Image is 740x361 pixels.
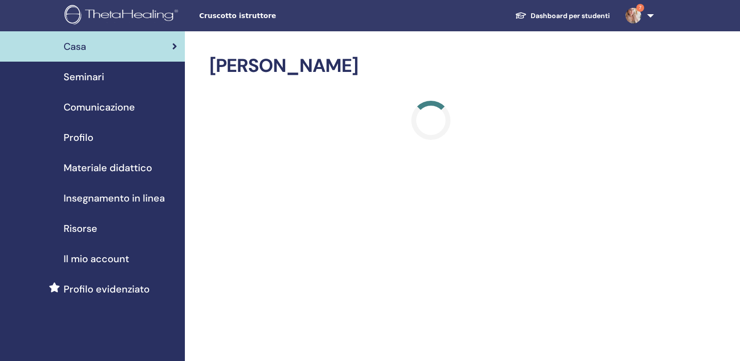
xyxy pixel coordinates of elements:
[199,11,346,21] span: Cruscotto istruttore
[64,100,135,114] span: Comunicazione
[65,5,181,27] img: logo.png
[64,282,150,296] span: Profilo evidenziato
[515,11,527,20] img: graduation-cap-white.svg
[64,160,152,175] span: Materiale didattico
[64,191,165,205] span: Insegnamento in linea
[626,8,641,23] img: default.png
[209,55,652,77] h2: [PERSON_NAME]
[64,130,93,145] span: Profilo
[64,251,129,266] span: Il mio account
[64,221,97,236] span: Risorse
[64,39,86,54] span: Casa
[507,7,618,25] a: Dashboard per studenti
[636,4,644,12] span: 7
[64,69,104,84] span: Seminari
